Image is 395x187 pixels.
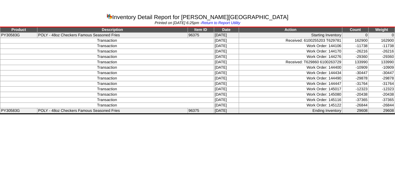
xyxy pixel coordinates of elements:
td: [DATE] [214,38,239,44]
td: -29878 [342,76,368,81]
td: Received: T629860 6100263729 [239,60,342,65]
td: 96375 [188,33,214,38]
td: Weight [368,27,395,33]
td: Transaction [0,70,214,76]
td: Work Order: 144490 [239,76,342,81]
td: [DATE] [214,87,239,92]
td: [DATE] [214,65,239,70]
td: Ending Inventory [239,108,342,114]
td: Transaction [0,103,214,108]
td: Transaction [0,60,214,65]
td: [DATE] [214,60,239,65]
td: -31764 [368,81,395,87]
td: Transaction [0,87,214,92]
td: -26844 [342,103,368,108]
td: -30447 [368,70,395,76]
td: [DATE] [214,76,239,81]
td: 162900 [368,38,395,44]
td: -26216 [368,49,395,54]
td: Date [214,27,239,33]
td: PY30583G [0,33,37,38]
td: Item ID [188,27,214,33]
td: Transaction [0,38,214,44]
td: Count [342,27,368,33]
td: 133990 [368,60,395,65]
a: Return to Report Utility [202,21,241,25]
td: Description [37,27,188,33]
td: Work Order: 144276 [239,54,342,60]
td: -11738 [368,44,395,49]
td: Transaction [0,44,214,49]
td: -12323 [368,87,395,92]
td: Product [0,27,37,33]
img: graph.gif [107,13,112,19]
td: -10909 [342,65,368,70]
td: Work Order: 145080 [239,92,342,97]
td: Work Order: 144434 [239,70,342,76]
td: Transaction [0,92,214,97]
td: POLY - 48oz Checkers Famous Seasoned Fries [37,33,188,38]
td: Transaction [0,49,214,54]
td: 162900 [342,38,368,44]
td: Transaction [0,97,214,103]
td: 29608 [342,108,368,114]
td: [DATE] [214,44,239,49]
td: -30447 [342,70,368,76]
td: -11738 [342,44,368,49]
td: -29878 [368,76,395,81]
td: -10909 [368,65,395,70]
td: [DATE] [214,108,239,114]
td: Work Order: 145122 [239,103,342,108]
td: Received: 6100255203 T629781 [239,38,342,44]
td: POLY - 48oz Checkers Famous Seasoned Fries [37,108,188,114]
td: Transaction [0,76,214,81]
td: [DATE] [214,81,239,87]
td: -31764 [342,81,368,87]
td: [DATE] [214,54,239,60]
td: Work Order: 145017 [239,87,342,92]
td: Work Order: 145116 [239,97,342,103]
td: Work Order: 144400 [239,65,342,70]
td: -37365 [368,97,395,103]
td: [DATE] [214,49,239,54]
td: 29608 [368,108,395,114]
td: Work Order: 144170 [239,49,342,54]
td: PY30583G [0,108,37,114]
td: 133990 [342,60,368,65]
td: 0 [342,33,368,38]
td: -37365 [342,97,368,103]
td: Transaction [0,65,214,70]
td: [DATE] [214,70,239,76]
td: -26216 [342,49,368,54]
td: Work Order: 144106 [239,44,342,49]
td: [DATE] [214,103,239,108]
td: [DATE] [214,33,239,38]
td: [DATE] [214,97,239,103]
td: -29360 [342,54,368,60]
td: Transaction [0,54,214,60]
td: 0 [368,33,395,38]
td: -12323 [342,87,368,92]
td: Transaction [0,81,214,87]
td: 96375 [188,108,214,114]
td: [DATE] [214,92,239,97]
td: Action [239,27,342,33]
td: -26844 [368,103,395,108]
td: Work Order: 144447 [239,81,342,87]
td: -29360 [368,54,395,60]
td: Starting Inventory [239,33,342,38]
td: -20438 [368,92,395,97]
td: -20438 [342,92,368,97]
